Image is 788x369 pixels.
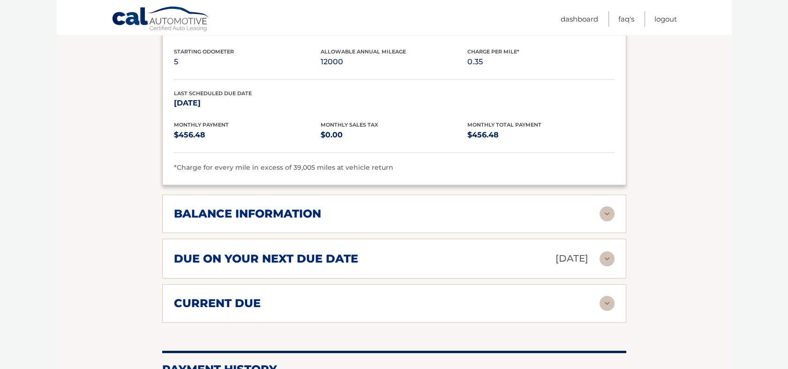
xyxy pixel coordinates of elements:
[174,90,252,97] span: Last Scheduled Due Date
[174,128,321,142] p: $456.48
[112,6,210,33] a: Cal Automotive
[174,252,358,266] h2: due on your next due date
[321,48,406,55] span: Allowable Annual Mileage
[618,11,634,27] a: FAQ's
[174,163,393,172] span: *Charge for every mile in excess of 39,005 miles at vehicle return
[321,55,467,68] p: 12000
[174,97,321,110] p: [DATE]
[174,121,229,128] span: Monthly Payment
[174,48,234,55] span: Starting Odometer
[467,55,614,68] p: 0.35
[600,296,615,311] img: accordion-rest.svg
[654,11,677,27] a: Logout
[321,121,378,128] span: Monthly Sales Tax
[174,296,261,310] h2: current due
[174,55,321,68] p: 5
[467,121,541,128] span: Monthly Total Payment
[555,250,588,267] p: [DATE]
[600,251,615,266] img: accordion-rest.svg
[561,11,598,27] a: Dashboard
[174,207,321,221] h2: balance information
[467,48,519,55] span: Charge Per Mile*
[600,206,615,221] img: accordion-rest.svg
[321,128,467,142] p: $0.00
[467,128,614,142] p: $456.48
